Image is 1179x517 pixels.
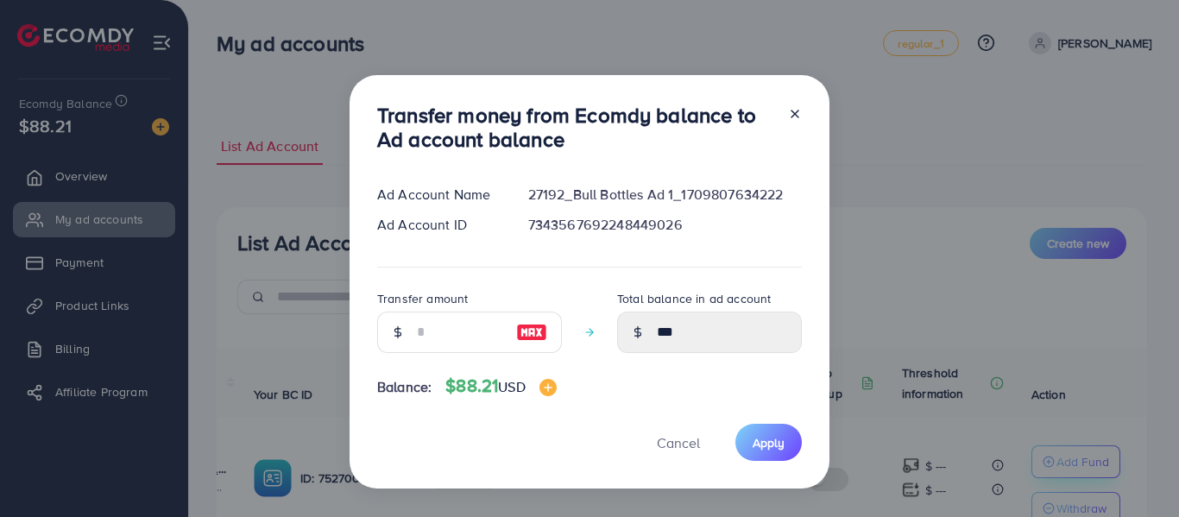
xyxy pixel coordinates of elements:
div: 7343567692248449026 [514,215,816,235]
label: Transfer amount [377,290,468,307]
h4: $88.21 [445,375,556,397]
span: Balance: [377,377,432,397]
div: Ad Account Name [363,185,514,205]
span: USD [498,377,525,396]
img: image [516,322,547,343]
h3: Transfer money from Ecomdy balance to Ad account balance [377,103,774,153]
img: image [539,379,557,396]
span: Cancel [657,433,700,452]
label: Total balance in ad account [617,290,771,307]
iframe: Chat [1106,439,1166,504]
div: 27192_Bull Bottles Ad 1_1709807634222 [514,185,816,205]
span: Apply [753,434,785,451]
div: Ad Account ID [363,215,514,235]
button: Apply [735,424,802,461]
button: Cancel [635,424,722,461]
